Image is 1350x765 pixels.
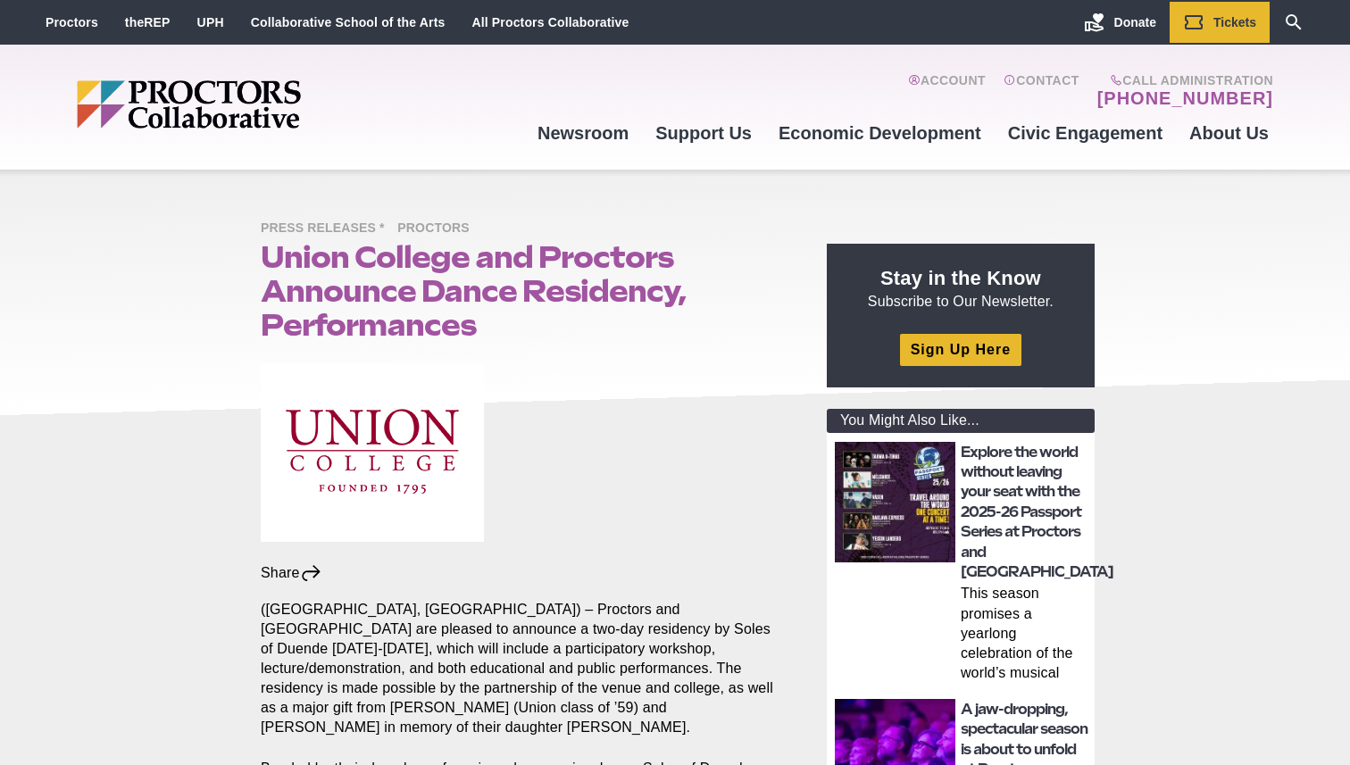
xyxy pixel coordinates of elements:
div: You Might Also Like... [827,409,1095,433]
span: Tickets [1213,15,1256,29]
a: Collaborative School of the Arts [251,15,446,29]
a: Civic Engagement [995,109,1176,157]
a: Press Releases * [261,220,394,235]
a: Newsroom [524,109,642,157]
div: Share [261,563,322,583]
p: This season promises a yearlong celebration of the world’s musical tapestry From the sands of the... [961,584,1089,686]
span: Call Administration [1092,73,1273,87]
a: [PHONE_NUMBER] [1097,87,1273,109]
a: Proctors [46,15,98,29]
p: Subscribe to Our Newsletter. [848,265,1073,312]
a: Explore the world without leaving your seat with the 2025-26 Passport Series at Proctors and [GEO... [961,444,1113,580]
a: UPH [197,15,224,29]
a: Proctors [397,220,478,235]
h1: Union College and Proctors Announce Dance Residency, Performances [261,240,786,342]
strong: Stay in the Know [880,267,1041,289]
a: Account [908,73,986,109]
a: Donate [1071,2,1170,43]
a: Tickets [1170,2,1270,43]
a: Economic Development [765,109,995,157]
p: ([GEOGRAPHIC_DATA], [GEOGRAPHIC_DATA]) – Proctors and [GEOGRAPHIC_DATA] are pleased to announce a... [261,600,786,738]
a: Support Us [642,109,765,157]
a: Contact [1004,73,1079,109]
a: Sign Up Here [900,334,1021,365]
span: Donate [1114,15,1156,29]
a: About Us [1176,109,1282,157]
span: Proctors [397,218,478,240]
span: Press Releases * [261,218,394,240]
img: thumbnail: Explore the world without leaving your seat with the 2025-26 Passport Series at Procto... [835,442,955,562]
img: Proctors logo [77,80,438,129]
a: All Proctors Collaborative [471,15,629,29]
a: Search [1270,2,1318,43]
a: theREP [125,15,171,29]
